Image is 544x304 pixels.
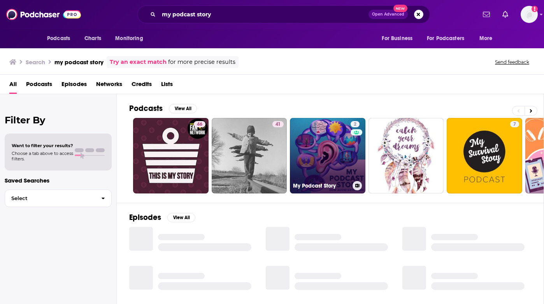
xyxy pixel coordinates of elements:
button: open menu [42,31,80,46]
button: open menu [422,31,476,46]
button: open menu [474,31,502,46]
a: 41 [212,118,287,193]
span: 46 [197,121,202,128]
button: Send feedback [493,59,532,65]
span: for more precise results [168,58,235,67]
a: Episodes [61,78,87,94]
a: 7 [447,118,522,193]
button: Show profile menu [521,6,538,23]
svg: Add a profile image [532,6,538,12]
img: User Profile [521,6,538,23]
h2: Episodes [129,213,161,222]
a: Try an exact match [110,58,167,67]
span: For Podcasters [427,33,464,44]
span: Want to filter your results? [12,143,73,148]
span: For Business [382,33,412,44]
a: Credits [132,78,152,94]
h3: My Podcast Story [293,183,349,189]
button: View All [167,213,195,222]
h2: Podcasts [129,104,163,113]
h3: Search [26,58,45,66]
span: Charts [84,33,101,44]
button: Select [5,190,112,207]
span: New [393,5,407,12]
a: EpisodesView All [129,213,195,222]
button: open menu [376,31,422,46]
a: PodcastsView All [129,104,197,113]
button: open menu [110,31,153,46]
button: Open AdvancedNew [369,10,408,19]
span: 2 [354,121,356,128]
a: 46 [194,121,205,127]
span: Logged in as patiencebaldacci [521,6,538,23]
span: 7 [513,121,516,128]
a: Lists [161,78,173,94]
a: 7 [510,121,519,127]
a: 2My Podcast Story [290,118,365,193]
img: Podchaser - Follow, Share and Rate Podcasts [6,7,81,22]
a: Charts [79,31,106,46]
a: Networks [96,78,122,94]
a: All [9,78,17,94]
a: Podcasts [26,78,52,94]
a: 41 [272,121,284,127]
h3: my podcast story [54,58,104,66]
div: Search podcasts, credits, & more... [137,5,430,23]
a: 2 [351,121,360,127]
h2: Filter By [5,114,112,126]
p: Saved Searches [5,177,112,184]
span: 41 [276,121,281,128]
span: Podcasts [47,33,70,44]
a: Show notifications dropdown [499,8,511,21]
span: Monitoring [115,33,143,44]
a: Show notifications dropdown [480,8,493,21]
span: More [479,33,493,44]
input: Search podcasts, credits, & more... [159,8,369,21]
button: View All [169,104,197,113]
span: Choose a tab above to access filters. [12,151,73,162]
a: 46 [133,118,209,193]
span: Select [5,196,95,201]
span: Open Advanced [372,12,404,16]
